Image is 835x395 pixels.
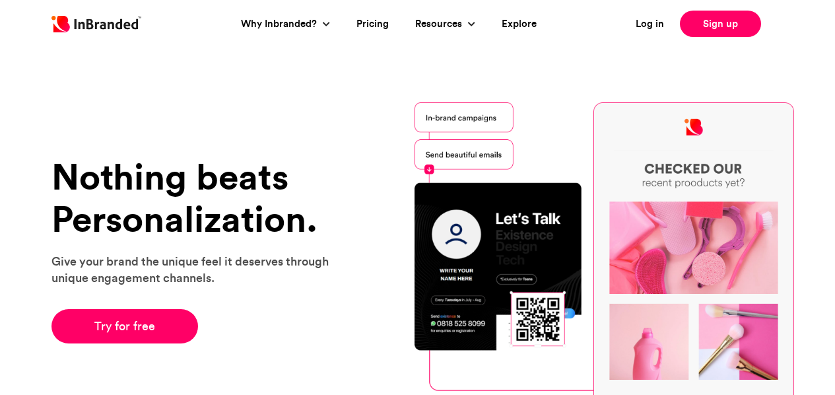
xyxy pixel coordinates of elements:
[51,253,345,286] p: Give your brand the unique feel it deserves through unique engagement channels.
[680,11,761,37] a: Sign up
[51,156,345,240] h1: Nothing beats Personalization.
[241,17,320,32] a: Why Inbranded?
[636,17,664,32] a: Log in
[51,16,141,32] img: Inbranded
[356,17,389,32] a: Pricing
[415,17,465,32] a: Resources
[51,309,199,343] a: Try for free
[502,17,537,32] a: Explore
